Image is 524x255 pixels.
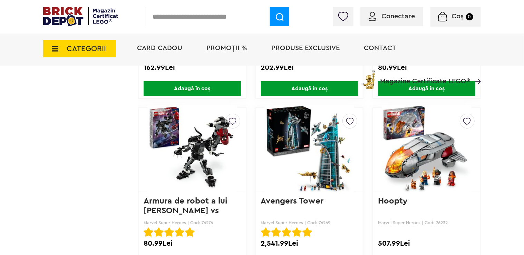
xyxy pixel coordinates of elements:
span: Magazine Certificate LEGO® [380,69,470,85]
div: 507.99Lei [378,239,475,248]
p: Marvel Super Heroes | Cod: 76276 [144,220,241,225]
img: Evaluare cu stele [282,227,291,237]
a: Contact [364,45,396,51]
a: Magazine Certificate LEGO® [470,69,481,76]
img: Hoopty [382,101,472,198]
a: Conectare [369,13,415,20]
img: Evaluare cu stele [292,227,302,237]
a: Produse exclusive [271,45,340,51]
img: Evaluare cu stele [164,227,174,237]
img: Armura de robot a lui Venom vs Miles Morales [147,101,237,198]
img: Evaluare cu stele [144,227,153,237]
img: Evaluare cu stele [261,227,271,237]
span: CATEGORII [67,45,106,53]
span: Coș [452,13,464,20]
div: 2,541.99Lei [261,239,358,248]
a: Armura de robot a lui [PERSON_NAME] vs [PERSON_NAME] [144,197,230,225]
a: PROMOȚII % [206,45,247,51]
img: Evaluare cu stele [185,227,195,237]
img: Evaluare cu stele [154,227,164,237]
a: Avengers Tower [261,197,324,205]
img: Avengers Tower [265,101,355,198]
img: Evaluare cu stele [302,227,312,237]
a: Hoopty [378,197,407,205]
p: Marvel Super Heroes | Cod: 76232 [378,220,475,225]
p: Marvel Super Heroes | Cod: 76269 [261,220,358,225]
img: Evaluare cu stele [175,227,184,237]
img: Evaluare cu stele [271,227,281,237]
span: Conectare [381,13,415,20]
a: Card Cadou [137,45,182,51]
div: 80.99Lei [144,239,241,248]
small: 0 [466,13,473,20]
